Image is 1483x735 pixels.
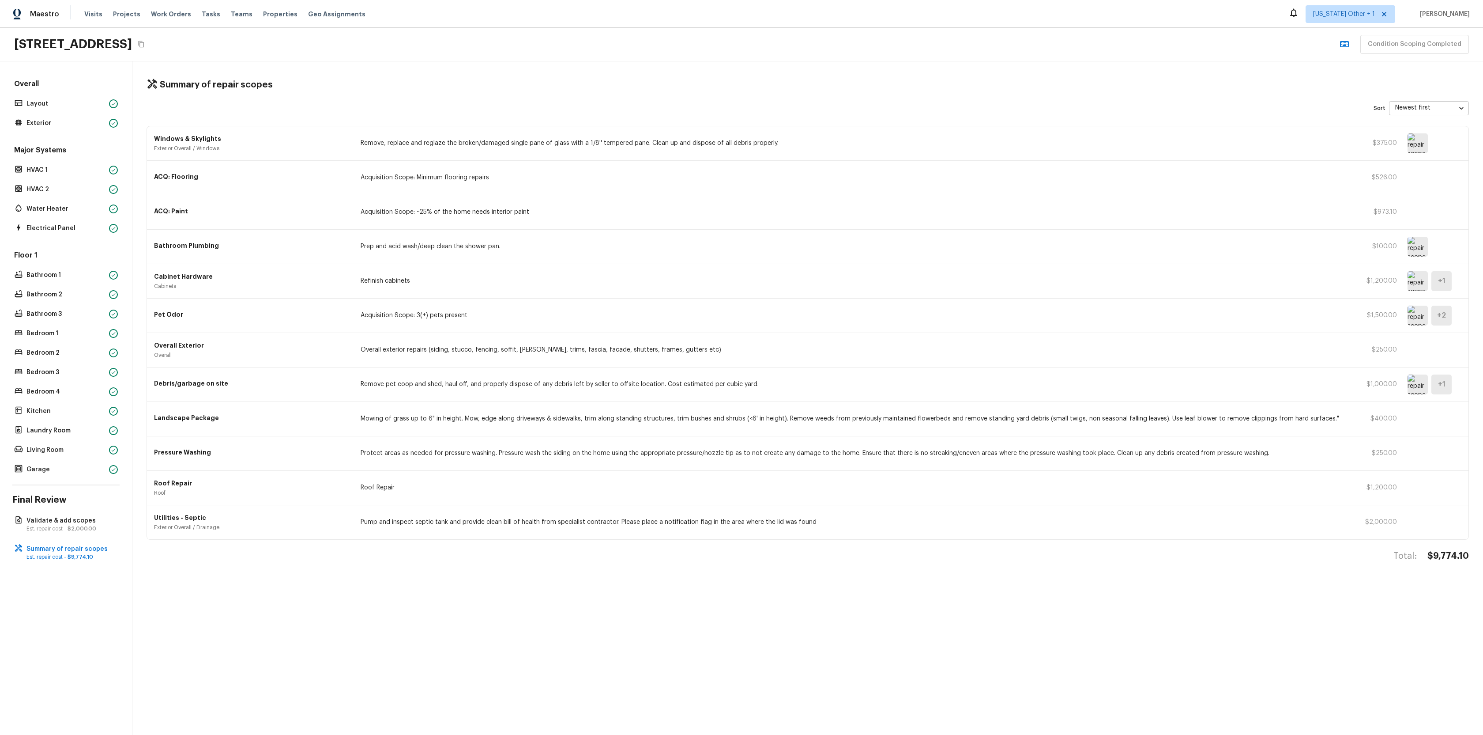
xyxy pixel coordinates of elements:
[26,310,105,318] p: Bathroom 3
[1357,139,1397,148] p: $375.00
[361,380,1347,389] p: Remove pet coop and shed, haul off, and properly dispose of any debris left by seller to offsite ...
[26,119,105,128] p: Exterior
[361,345,1347,354] p: Overall exterior repairs (siding, stucco, fencing, soffit, [PERSON_NAME], trims, fascia, facade, ...
[12,494,120,506] h4: Final Review
[26,516,114,525] p: Validate & add scopes
[361,311,1347,320] p: Acquisition Scope: 3(+) pets present
[30,10,59,19] span: Maestro
[26,426,105,435] p: Laundry Room
[361,277,1347,285] p: Refinish cabinets
[26,387,105,396] p: Bedroom 4
[154,448,350,457] p: Pressure Washing
[154,145,350,152] p: Exterior Overall / Windows
[154,513,350,522] p: Utilities - Septic
[26,185,105,194] p: HVAC 2
[12,145,120,157] h5: Major Systems
[160,79,273,91] h4: Summary of repair scopes
[1357,277,1397,285] p: $1,200.00
[361,449,1347,458] p: Protect areas as needed for pressure washing. Pressure wash the siding on the home using the appr...
[1357,380,1397,389] p: $1,000.00
[361,414,1347,423] p: Mowing of grass up to 6" in height. Mow, edge along driveways & sidewalks, trim along standing st...
[154,413,350,422] p: Landscape Package
[154,207,350,216] p: ACQ: Paint
[154,524,350,531] p: Exterior Overall / Drainage
[1357,483,1397,492] p: $1,200.00
[12,250,120,262] h5: Floor 1
[26,553,114,561] p: Est. repair cost -
[361,483,1347,492] p: Roof Repair
[14,36,132,52] h2: [STREET_ADDRESS]
[1357,311,1397,320] p: $1,500.00
[1393,550,1417,562] h4: Total:
[84,10,102,19] span: Visits
[26,205,105,213] p: Water Heater
[1408,271,1428,291] img: repair scope asset
[68,526,96,531] span: $2,000.00
[1357,345,1397,354] p: $250.00
[26,99,105,108] p: Layout
[113,10,140,19] span: Projects
[26,545,114,553] p: Summary of repair scopes
[154,283,350,290] p: Cabinets
[1408,306,1428,326] img: repair scope asset
[1374,105,1385,112] p: Sort
[26,271,105,280] p: Bathroom 1
[154,310,350,319] p: Pet Odor
[26,329,105,338] p: Bedroom 1
[1437,311,1446,320] h5: + 2
[26,465,105,474] p: Garage
[1427,550,1469,562] h4: $9,774.10
[26,368,105,377] p: Bedroom 3
[1357,208,1397,216] p: $973.10
[1357,414,1397,423] p: $400.00
[1389,96,1469,120] div: Newest first
[308,10,365,19] span: Geo Assignments
[154,341,350,350] p: Overall Exterior
[361,139,1347,148] p: Remove, replace and reglaze the broken/damaged single pane of glass with a 1/8'' tempered pane. C...
[1408,375,1428,394] img: repair scope asset
[154,479,350,488] p: Roof Repair
[136,38,147,50] button: Copy Address
[26,224,105,233] p: Electrical Panel
[202,11,220,17] span: Tasks
[1416,10,1470,19] span: [PERSON_NAME]
[154,241,350,250] p: Bathroom Plumbing
[154,379,350,388] p: Debris/garbage on site
[1408,237,1428,257] img: repair scope asset
[154,489,350,496] p: Roof
[361,242,1347,251] p: Prep and acid wash/deep clean the shower pan.
[151,10,191,19] span: Work Orders
[26,407,105,416] p: Kitchen
[154,272,350,281] p: Cabinet Hardware
[1438,379,1445,389] h5: + 1
[361,518,1347,527] p: Pump and inspect septic tank and provide clean bill of health from specialist contractor. Please ...
[26,290,105,299] p: Bathroom 2
[26,166,105,174] p: HVAC 1
[361,173,1347,182] p: Acquisition Scope: Minimum flooring repairs
[231,10,252,19] span: Teams
[1438,276,1445,286] h5: + 1
[68,554,93,560] span: $9,774.10
[361,208,1347,216] p: Acquisition Scope: ~25% of the home needs interior paint
[154,172,350,181] p: ACQ: Flooring
[1357,173,1397,182] p: $526.00
[154,134,350,143] p: Windows & Skylights
[263,10,297,19] span: Properties
[1313,10,1375,19] span: [US_STATE] Other + 1
[154,352,350,359] p: Overall
[26,446,105,455] p: Living Room
[12,79,120,91] h5: Overall
[1357,242,1397,251] p: $100.00
[26,349,105,357] p: Bedroom 2
[26,525,114,532] p: Est. repair cost -
[1357,449,1397,458] p: $250.00
[1357,518,1397,527] p: $2,000.00
[1408,133,1428,153] img: repair scope asset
